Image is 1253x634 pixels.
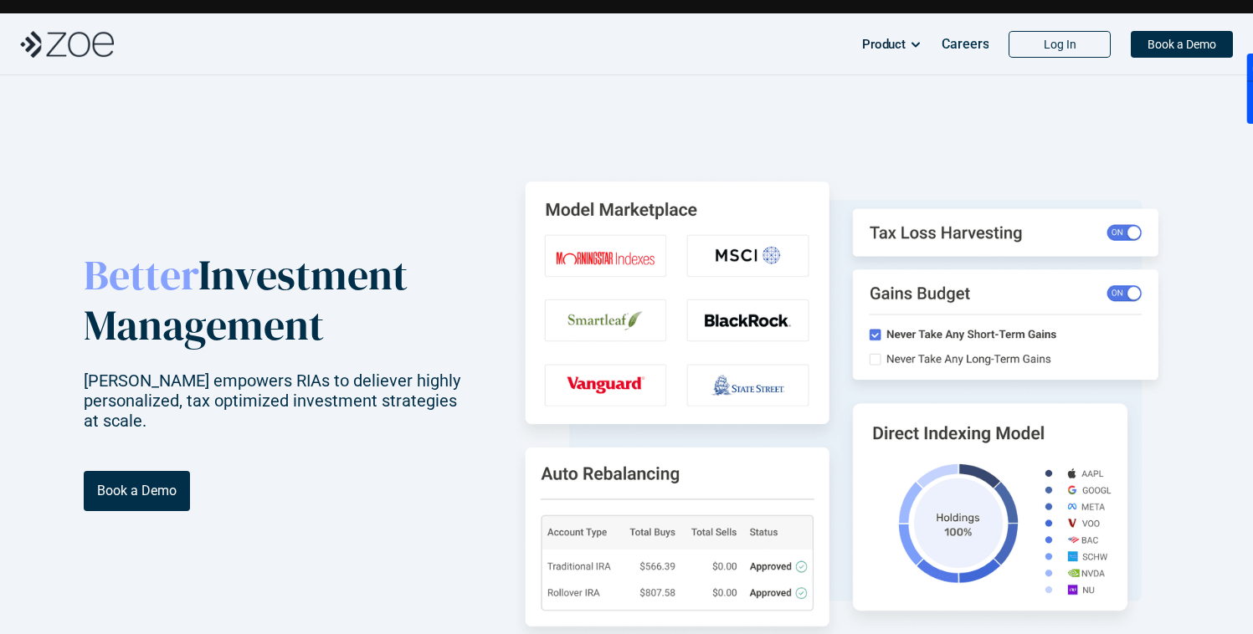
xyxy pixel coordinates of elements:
[97,483,177,499] p: Book a Demo
[1148,38,1216,52] p: Book a Demo
[1131,31,1233,58] a: Book a Demo
[942,36,989,52] p: Careers
[84,246,198,304] span: Better
[84,250,473,350] p: Investment Management
[942,28,989,61] a: Careers
[1044,38,1076,52] p: Log In
[84,471,190,511] a: Book a Demo
[862,32,906,57] p: Product
[1009,31,1111,58] a: Log In
[84,371,473,431] p: [PERSON_NAME] empowers RIAs to deliever highly personalized, tax optimized investment strategies ...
